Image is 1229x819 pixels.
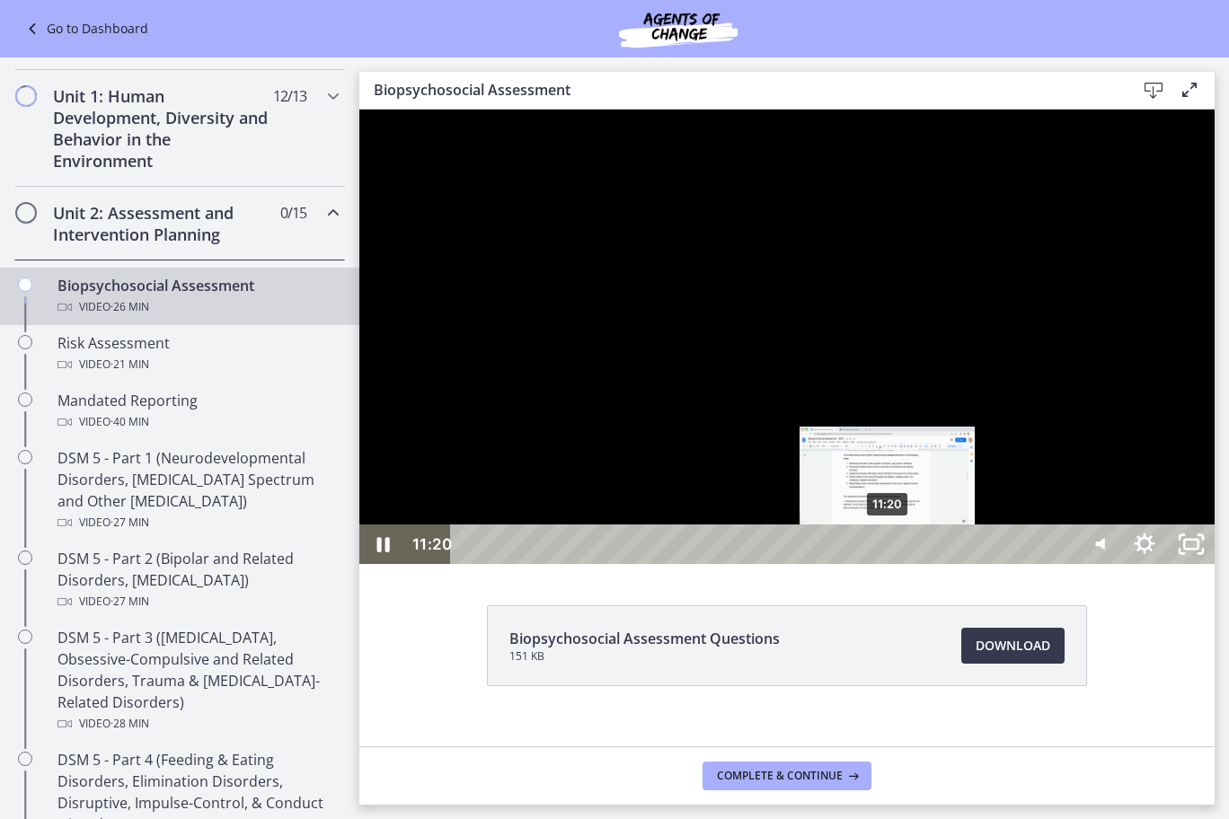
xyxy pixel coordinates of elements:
button: Unfullscreen [809,415,855,454]
a: Go to Dashboard [22,18,148,40]
div: DSM 5 - Part 2 (Bipolar and Related Disorders, [MEDICAL_DATA]) [57,548,338,612]
div: Biopsychosocial Assessment [57,275,338,318]
span: 151 KB [509,649,780,664]
span: 0 / 15 [280,202,306,224]
span: Download [976,635,1050,656]
h2: Unit 2: Assessment and Intervention Planning [53,202,272,245]
span: Biopsychosocial Assessment Questions [509,628,780,649]
div: Video [57,713,338,735]
div: Video [57,591,338,612]
div: DSM 5 - Part 3 ([MEDICAL_DATA], Obsessive-Compulsive and Related Disorders, Trauma & [MEDICAL_DAT... [57,627,338,735]
button: Complete & continue [703,762,871,790]
h3: Biopsychosocial Assessment [374,79,1107,101]
img: Agents of Change [570,7,786,50]
h2: Unit 1: Human Development, Diversity and Behavior in the Environment [53,85,272,172]
span: · 28 min [111,713,149,735]
div: Video [57,296,338,318]
div: Video [57,354,338,375]
button: Mute [715,415,762,454]
a: Download [961,628,1065,664]
div: Video [57,512,338,533]
div: Video [57,411,338,433]
div: Risk Assessment [57,332,338,375]
span: Complete & continue [717,769,843,783]
button: Show settings menu [762,415,809,454]
iframe: Video Lesson [359,110,1215,564]
span: · 40 min [111,411,149,433]
span: · 27 min [111,512,149,533]
span: · 27 min [111,591,149,612]
span: · 21 min [111,354,149,375]
span: 12 / 13 [273,85,306,107]
div: DSM 5 - Part 1 (Neurodevelopmental Disorders, [MEDICAL_DATA] Spectrum and Other [MEDICAL_DATA]) [57,447,338,533]
span: · 26 min [111,296,149,318]
div: Mandated Reporting [57,390,338,433]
